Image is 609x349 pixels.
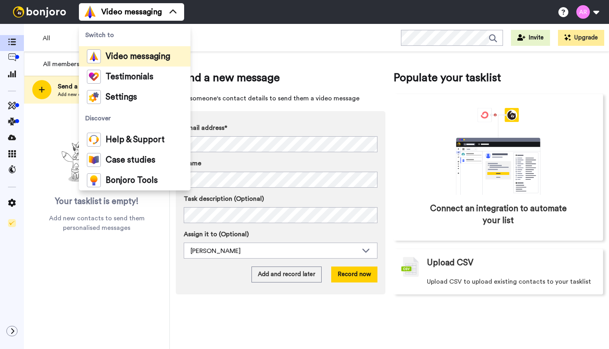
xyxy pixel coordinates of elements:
[251,267,322,282] button: Add and record later
[184,123,377,133] label: Email address*
[79,170,191,190] a: Bonjoro Tools
[79,107,191,129] span: Discover
[79,129,191,150] a: Help & Support
[106,156,155,164] span: Case studies
[101,6,162,18] span: Video messaging
[43,59,88,69] div: All members
[106,73,153,81] span: Testimonials
[106,93,137,101] span: Settings
[87,90,101,104] img: settings-colored.svg
[84,6,96,18] img: vm-color.svg
[79,24,191,46] span: Switch to
[176,94,385,103] span: Add someone's contact details to send them a video message
[176,70,385,86] span: Send a new message
[87,49,101,63] img: vm-color.svg
[427,203,569,227] span: Connect an integration to automate your list
[106,176,158,184] span: Bonjoro Tools
[558,30,604,46] button: Upgrade
[8,219,16,227] img: Checklist.svg
[43,33,96,43] span: All
[184,159,201,168] span: Name
[331,267,377,282] button: Record now
[393,70,603,86] span: Populate your tasklist
[79,150,191,170] a: Case studies
[438,108,558,195] div: animation
[106,53,170,61] span: Video messaging
[184,194,377,204] label: Task description (Optional)
[79,46,191,67] a: Video messaging
[79,67,191,87] a: Testimonials
[87,153,101,167] img: case-study-colored.svg
[10,6,69,18] img: bj-logo-header-white.svg
[191,246,358,256] div: [PERSON_NAME]
[57,126,137,190] img: ready-set-action.png
[79,87,191,107] a: Settings
[401,257,419,277] img: csv-grey.png
[427,257,473,269] span: Upload CSV
[184,229,377,239] label: Assign it to (Optional)
[55,196,139,208] span: Your tasklist is empty!
[511,30,550,46] button: Invite
[36,214,157,233] span: Add new contacts to send them personalised messages
[87,133,101,147] img: help-and-support-colored.svg
[427,277,591,286] span: Upload CSV to upload existing contacts to your tasklist
[106,136,165,144] span: Help & Support
[58,91,129,98] span: Add new contact or upload CSV
[58,82,129,91] span: Send a new message
[87,173,101,187] img: bj-tools-colored.svg
[87,70,101,84] img: tm-color.svg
